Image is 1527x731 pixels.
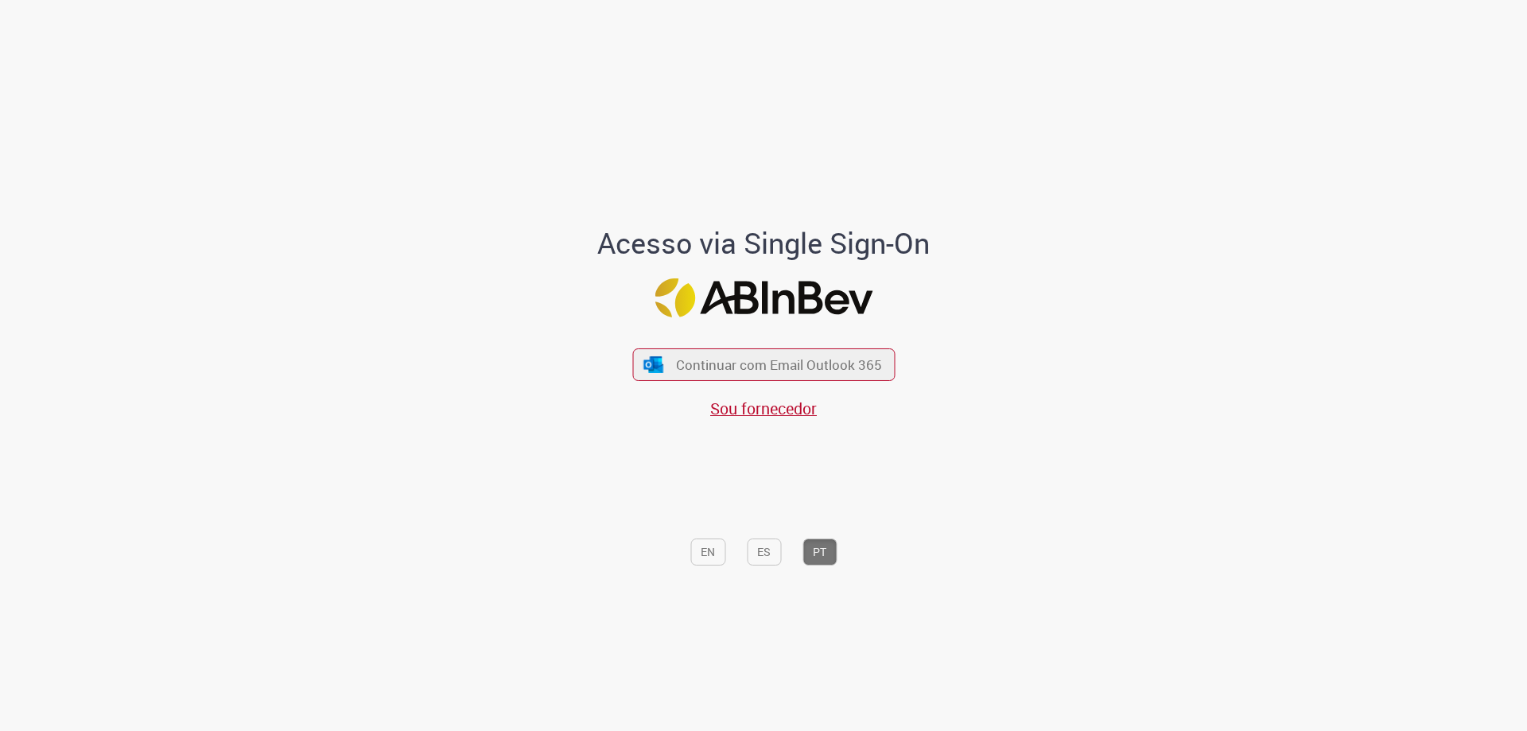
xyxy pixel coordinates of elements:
button: ES [747,539,781,566]
button: ícone Azure/Microsoft 360 Continuar com Email Outlook 365 [632,348,895,381]
span: Continuar com Email Outlook 365 [676,356,882,374]
img: Logo ABInBev [655,278,872,317]
button: EN [690,539,725,566]
h1: Acesso via Single Sign-On [543,227,985,259]
button: PT [802,539,837,566]
a: Sou fornecedor [710,398,817,419]
img: ícone Azure/Microsoft 360 [643,356,665,373]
